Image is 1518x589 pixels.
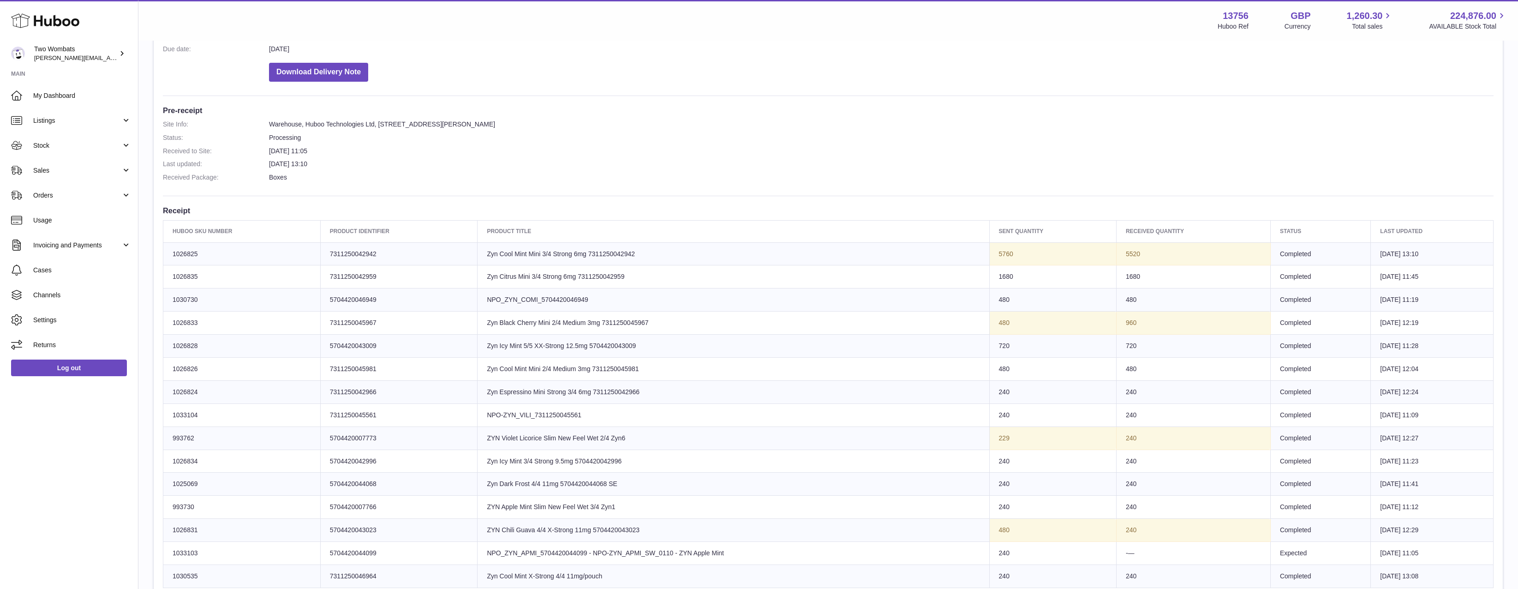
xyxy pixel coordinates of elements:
td: 1680 [989,265,1116,288]
td: -— [1116,542,1270,565]
dt: Due date: [163,45,269,54]
dd: [DATE] 11:05 [269,147,1494,156]
td: 1026835 [163,265,321,288]
td: 240 [989,565,1116,588]
td: [DATE] 11:12 [1371,496,1494,519]
span: Usage [33,216,131,225]
a: 1,260.30 Total sales [1347,10,1393,31]
strong: GBP [1291,10,1310,22]
td: [DATE] 11:23 [1371,450,1494,473]
td: Zyn Black Cherry Mini 2/4 Medium 3mg 7311250045967 [478,312,989,335]
td: 720 [1116,335,1270,358]
td: Completed [1270,288,1370,312]
div: Currency [1285,22,1311,31]
td: 229 [989,427,1116,450]
td: Completed [1270,312,1370,335]
td: [DATE] 13:08 [1371,565,1494,588]
td: 480 [1116,357,1270,380]
td: 5704420007766 [320,496,478,519]
td: 7311250045561 [320,403,478,427]
td: [DATE] 11:41 [1371,473,1494,496]
td: 1026831 [163,519,321,542]
span: Channels [33,291,131,300]
th: Sent Quantity [989,221,1116,242]
td: [DATE] 11:09 [1371,403,1494,427]
td: 5760 [989,242,1116,265]
dd: [DATE] 13:10 [269,160,1494,168]
td: 480 [989,312,1116,335]
span: Cases [33,266,131,275]
td: NPO_ZYN_APMI_5704420044099 - NPO-ZYN_APMI_SW_0110 - ZYN Apple Mint [478,542,989,565]
div: Huboo Ref [1218,22,1249,31]
td: 1030535 [163,565,321,588]
td: 240 [989,496,1116,519]
td: 7311250045981 [320,357,478,380]
td: 1026824 [163,380,321,403]
span: Settings [33,316,131,325]
td: Completed [1270,496,1370,519]
td: Zyn Dark Frost 4/4 11mg 5704420044068 SE [478,473,989,496]
th: Product title [478,221,989,242]
td: Zyn Icy Mint 5/5 XX-Strong 12.5mg 5704420043009 [478,335,989,358]
td: 993730 [163,496,321,519]
td: 240 [1116,565,1270,588]
td: 240 [989,450,1116,473]
span: Sales [33,166,121,175]
a: 224,876.00 AVAILABLE Stock Total [1429,10,1507,31]
td: Zyn Cool Mint Mini 2/4 Medium 3mg 7311250045981 [478,357,989,380]
td: 240 [989,380,1116,403]
td: Zyn Cool Mint X-Strong 4/4 11mg/pouch [478,565,989,588]
td: 240 [1116,496,1270,519]
td: 1033104 [163,403,321,427]
td: 5704420042996 [320,450,478,473]
td: 960 [1116,312,1270,335]
td: [DATE] 11:28 [1371,335,1494,358]
td: Zyn Citrus Mini 3/4 Strong 6mg 7311250042959 [478,265,989,288]
td: 240 [1116,519,1270,542]
td: Completed [1270,450,1370,473]
dd: Processing [269,133,1494,142]
td: Completed [1270,380,1370,403]
td: 5704420043009 [320,335,478,358]
dt: Status: [163,133,269,142]
a: Log out [11,360,127,376]
td: [DATE] 11:05 [1371,542,1494,565]
td: 993762 [163,427,321,450]
dd: [DATE] [269,45,1494,54]
td: Completed [1270,473,1370,496]
td: 1025069 [163,473,321,496]
td: Completed [1270,403,1370,427]
span: 224,876.00 [1450,10,1496,22]
span: Listings [33,116,121,125]
td: 1030730 [163,288,321,312]
td: Completed [1270,519,1370,542]
td: 7311250046964 [320,565,478,588]
td: 240 [989,473,1116,496]
th: Product Identifier [320,221,478,242]
td: 7311250042942 [320,242,478,265]
h3: Pre-receipt [163,105,1494,115]
td: Zyn Espressino Mini Strong 3/4 6mg 7311250042966 [478,380,989,403]
td: 1026826 [163,357,321,380]
td: 240 [1116,473,1270,496]
td: 7311250045967 [320,312,478,335]
td: 240 [1116,380,1270,403]
td: Completed [1270,427,1370,450]
span: 1,260.30 [1347,10,1383,22]
dd: Warehouse, Huboo Technologies Ltd, [STREET_ADDRESS][PERSON_NAME] [269,120,1494,129]
td: [DATE] 13:10 [1371,242,1494,265]
td: Completed [1270,565,1370,588]
div: Two Wombats [34,45,117,62]
td: 240 [1116,403,1270,427]
th: Last updated [1371,221,1494,242]
td: 480 [989,519,1116,542]
td: 5704420046949 [320,288,478,312]
span: Stock [33,141,121,150]
dt: Site Info: [163,120,269,129]
td: 1026828 [163,335,321,358]
td: Expected [1270,542,1370,565]
td: Completed [1270,357,1370,380]
td: 240 [989,403,1116,427]
td: 240 [989,542,1116,565]
td: Completed [1270,335,1370,358]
